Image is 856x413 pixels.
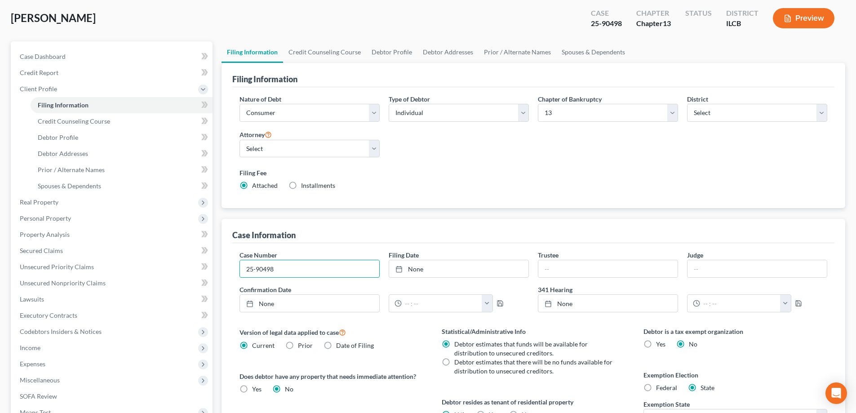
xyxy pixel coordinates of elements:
[11,11,96,24] span: [PERSON_NAME]
[687,250,703,260] label: Judge
[232,230,296,240] div: Case Information
[366,41,417,63] a: Debtor Profile
[13,259,213,275] a: Unsecured Priority Claims
[283,41,366,63] a: Credit Counseling Course
[402,295,482,312] input: -- : --
[301,182,335,189] span: Installments
[538,295,678,312] a: None
[38,117,110,125] span: Credit Counseling Course
[643,327,827,336] label: Debtor is a tax exempt organization
[31,113,213,129] a: Credit Counseling Course
[232,74,297,84] div: Filing Information
[20,263,94,271] span: Unsecured Priority Claims
[20,295,44,303] span: Lawsuits
[687,260,827,277] input: --
[773,8,834,28] button: Preview
[31,178,213,194] a: Spouses & Dependents
[20,344,40,351] span: Income
[298,342,313,349] span: Prior
[726,18,758,29] div: ILCB
[538,260,678,277] input: --
[701,384,714,391] span: State
[240,260,379,277] input: Enter case number...
[20,247,63,254] span: Secured Claims
[538,94,602,104] label: Chapter of Bankruptcy
[38,182,101,190] span: Spouses & Dependents
[700,295,781,312] input: -- : --
[643,400,690,409] label: Exemption State
[656,340,665,348] span: Yes
[454,340,588,357] span: Debtor estimates that funds will be available for distribution to unsecured creditors.
[240,327,423,338] label: Version of legal data applied to case
[13,307,213,324] a: Executory Contracts
[252,182,278,189] span: Attached
[454,358,612,375] span: Debtor estimates that there will be no funds available for distribution to unsecured creditors.
[240,168,827,178] label: Filing Fee
[222,41,283,63] a: Filing Information
[825,382,847,404] div: Open Intercom Messenger
[389,94,430,104] label: Type of Debtor
[479,41,556,63] a: Prior / Alternate Names
[13,226,213,243] a: Property Analysis
[13,291,213,307] a: Lawsuits
[13,275,213,291] a: Unsecured Nonpriority Claims
[240,94,281,104] label: Nature of Debt
[31,146,213,162] a: Debtor Addresses
[20,85,57,93] span: Client Profile
[643,370,827,380] label: Exemption Election
[538,250,559,260] label: Trustee
[556,41,630,63] a: Spouses & Dependents
[31,162,213,178] a: Prior / Alternate Names
[38,166,105,173] span: Prior / Alternate Names
[285,385,293,393] span: No
[235,285,533,294] label: Confirmation Date
[442,397,625,407] label: Debtor resides as tenant of residential property
[13,243,213,259] a: Secured Claims
[240,129,272,140] label: Attorney
[38,101,89,109] span: Filing Information
[31,129,213,146] a: Debtor Profile
[336,342,374,349] span: Date of Filing
[13,49,213,65] a: Case Dashboard
[240,250,277,260] label: Case Number
[687,94,708,104] label: District
[389,260,528,277] a: None
[20,214,71,222] span: Personal Property
[252,342,275,349] span: Current
[20,392,57,400] span: SOFA Review
[656,384,677,391] span: Federal
[591,18,622,29] div: 25-90498
[13,65,213,81] a: Credit Report
[20,360,45,368] span: Expenses
[689,340,697,348] span: No
[591,8,622,18] div: Case
[13,388,213,404] a: SOFA Review
[20,231,70,238] span: Property Analysis
[20,53,66,60] span: Case Dashboard
[252,385,262,393] span: Yes
[20,69,58,76] span: Credit Report
[240,295,379,312] a: None
[20,279,106,287] span: Unsecured Nonpriority Claims
[636,18,671,29] div: Chapter
[38,150,88,157] span: Debtor Addresses
[417,41,479,63] a: Debtor Addresses
[31,97,213,113] a: Filing Information
[20,328,102,335] span: Codebtors Insiders & Notices
[685,8,712,18] div: Status
[389,250,419,260] label: Filing Date
[533,285,832,294] label: 341 Hearing
[20,376,60,384] span: Miscellaneous
[38,133,78,141] span: Debtor Profile
[20,198,58,206] span: Real Property
[20,311,77,319] span: Executory Contracts
[663,19,671,27] span: 13
[240,372,423,381] label: Does debtor have any property that needs immediate attention?
[636,8,671,18] div: Chapter
[726,8,758,18] div: District
[442,327,625,336] label: Statistical/Administrative Info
